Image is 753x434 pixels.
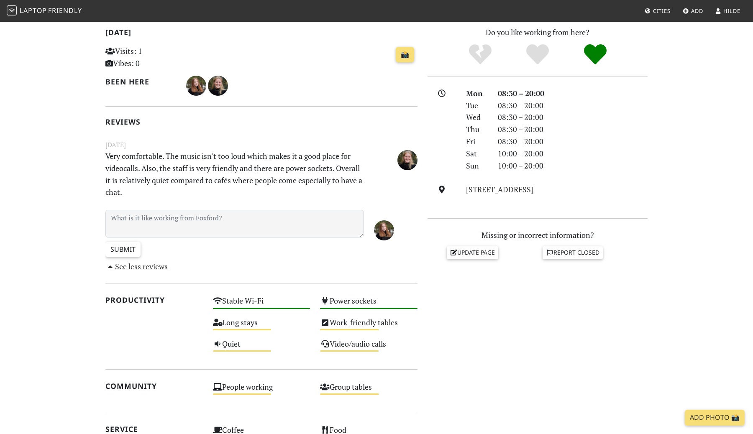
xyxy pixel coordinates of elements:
[20,6,47,15] span: Laptop
[105,45,203,69] p: Visits: 1 Vibes: 0
[105,425,203,434] h2: Service
[315,294,423,315] div: Power sockets
[461,135,493,148] div: Fri
[691,7,703,15] span: Add
[461,123,493,135] div: Thu
[461,111,493,123] div: Wed
[461,160,493,172] div: Sun
[105,28,417,40] h2: [DATE]
[397,154,417,164] span: Mariken Balk
[461,100,493,112] div: Tue
[186,76,206,96] img: 6862-hilde.jpg
[493,135,653,148] div: 08:30 – 20:00
[493,100,653,112] div: 08:30 – 20:00
[105,296,203,304] h2: Productivity
[7,5,17,15] img: LaptopFriendly
[723,7,740,15] span: Hilde
[428,229,648,241] p: Missing or incorrect information?
[186,80,208,90] span: Hilde Bakken
[208,76,228,96] img: 2358-mariken.jpg
[451,43,509,66] div: No
[509,43,566,66] div: Yes
[397,150,417,170] img: 2358-mariken.jpg
[374,220,394,240] img: 6862-hilde.jpg
[48,6,82,15] span: Friendly
[641,3,674,18] a: Cities
[543,246,603,259] a: Report closed
[208,316,315,337] div: Long stays
[105,77,176,86] h2: Been here
[447,246,499,259] a: Update page
[493,123,653,135] div: 08:30 – 20:00
[493,111,653,123] div: 08:30 – 20:00
[208,294,315,315] div: Stable Wi-Fi
[396,47,414,63] a: 📸
[428,26,648,38] p: Do you like working from here?
[685,410,745,426] a: Add Photo 📸
[100,150,369,198] p: Very comfortable. The music isn't too loud which makes it a good place for videocalls. Also, the ...
[493,87,653,100] div: 08:30 – 20:00
[105,261,168,271] a: See less reviews
[461,148,493,160] div: Sat
[208,380,315,401] div: People working
[493,148,653,160] div: 10:00 – 20:00
[7,4,82,18] a: LaptopFriendly LaptopFriendly
[105,117,417,126] h2: Reviews
[566,43,624,66] div: Definitely!
[100,140,423,150] small: [DATE]
[461,87,493,100] div: Mon
[679,3,707,18] a: Add
[105,382,203,391] h2: Community
[315,316,423,337] div: Work-friendly tables
[493,160,653,172] div: 10:00 – 20:00
[105,242,141,258] input: Submit
[208,337,315,358] div: Quiet
[653,7,671,15] span: Cities
[712,3,743,18] a: Hilde
[315,337,423,358] div: Video/audio calls
[315,380,423,401] div: Group tables
[466,184,533,194] a: [STREET_ADDRESS]
[208,80,228,90] span: Mariken Balk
